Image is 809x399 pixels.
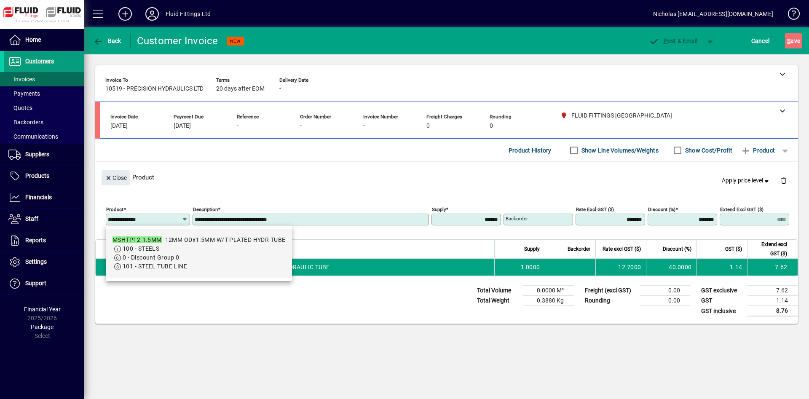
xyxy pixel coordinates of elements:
app-page-header-button: Delete [774,177,794,184]
td: GST [697,296,747,306]
a: Reports [4,230,84,251]
span: Apply price level [722,176,771,185]
app-page-header-button: Close [99,174,132,181]
td: 0.0000 M³ [523,286,574,296]
a: Payments [4,86,84,101]
em: MSHTP12-1.5MM [113,236,162,243]
span: 0 [426,123,430,129]
span: 10519 - PRECISION HYDRAULICS LTD [105,86,204,92]
span: Back [93,37,121,44]
span: - [363,123,365,129]
span: Products [25,172,49,179]
a: Staff [4,209,84,230]
span: 101 - STEEL TUBE LINE [123,263,187,270]
span: ost & Email [649,37,698,44]
span: Extend excl GST ($) [753,240,787,258]
button: Cancel [749,33,772,48]
span: 1.0000 [521,263,540,271]
div: Nicholas [EMAIL_ADDRESS][DOMAIN_NAME] [653,7,773,21]
td: Freight (excl GST) [581,286,640,296]
span: [DATE] [174,123,191,129]
span: - [279,86,281,92]
span: Close [105,171,127,185]
span: GST ($) [725,244,742,254]
button: Add [112,6,139,21]
button: Product History [505,143,555,158]
span: Reports [25,237,46,244]
span: 20 days after EOM [216,86,265,92]
td: Total Volume [473,286,523,296]
span: Settings [25,258,47,265]
span: S [787,37,790,44]
button: Post & Email [645,33,702,48]
span: Financial Year [24,306,61,313]
span: [DATE] [110,123,128,129]
button: Profile [139,6,166,21]
a: Financials [4,187,84,208]
a: Invoices [4,72,84,86]
a: Suppliers [4,144,84,165]
span: Customers [25,58,54,64]
span: Financials [25,194,52,201]
td: 0.00 [640,296,690,306]
span: Home [25,36,41,43]
td: Total Weight [473,296,523,306]
mat-label: Discount (%) [648,206,675,212]
td: 7.62 [747,286,798,296]
button: Back [91,33,123,48]
button: Save [785,33,802,48]
span: Backorder [568,244,590,254]
span: Cancel [751,34,770,48]
div: 12.7000 [601,263,641,271]
button: Delete [774,170,794,190]
div: Customer Invoice [137,34,218,48]
div: Fluid Fittings Ltd [166,7,211,21]
span: Product History [509,144,552,157]
div: Product [95,162,798,193]
span: Rate excl GST ($) [603,244,641,254]
span: - [237,123,238,129]
a: Knowledge Base [782,2,798,29]
span: ave [787,34,800,48]
mat-label: Rate excl GST ($) [576,206,614,212]
a: Home [4,29,84,51]
a: Backorders [4,115,84,129]
span: Suppliers [25,151,49,158]
td: 40.0000 [646,259,696,276]
a: Quotes [4,101,84,115]
mat-label: Description [193,206,218,212]
span: Backorders [8,119,43,126]
span: Support [25,280,46,287]
mat-label: Supply [432,206,446,212]
span: Discount (%) [663,244,691,254]
span: Communications [8,133,58,140]
span: 0 - Discount Group 0 [123,254,179,261]
a: Support [4,273,84,294]
span: 0 [490,123,493,129]
span: P [664,37,667,44]
mat-label: Backorder [506,216,528,222]
span: Staff [25,215,38,222]
div: - 12MM ODx1.5MM W/T PLATED HYDR TUBE [113,236,285,244]
span: Quotes [8,104,32,111]
td: 0.3880 Kg [523,296,574,306]
td: 1.14 [696,259,747,276]
a: Products [4,166,84,187]
label: Show Cost/Profit [683,146,732,155]
label: Show Line Volumes/Weights [580,146,659,155]
button: Close [102,170,130,185]
a: Communications [4,129,84,144]
a: Settings [4,252,84,273]
span: NEW [230,38,241,44]
button: Apply price level [718,173,774,188]
td: GST inclusive [697,306,747,316]
span: - [300,123,302,129]
td: 1.14 [747,296,798,306]
td: 7.62 [747,259,798,276]
app-page-header-button: Back [84,33,131,48]
td: GST exclusive [697,286,747,296]
span: Payments [8,90,40,97]
td: Rounding [581,296,640,306]
mat-option: MSHTP12-1.5MM - 12MM ODx1.5MM W/T PLATED HYDR TUBE [106,229,292,278]
td: 8.76 [747,306,798,316]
